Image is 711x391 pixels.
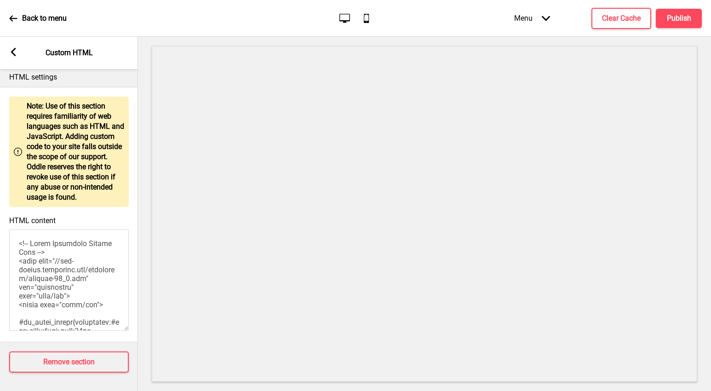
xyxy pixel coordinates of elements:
[9,216,56,225] label: HTML content
[27,101,124,202] p: Note: Use of this section requires familiarity of web languages such as HTML and JavaScript. Addi...
[9,230,129,331] textarea: <!-- Lorem Ipsumdolo Sitame Cons --> <adip elit="//sed-doeius.temporinc.utl/etdolorem/aliquae-98_...
[591,8,651,29] button: Clear Cache
[9,6,67,31] a: Back to menu
[46,48,93,58] p: Custom HTML
[43,357,95,367] h4: Remove section
[505,5,559,32] div: Menu
[9,351,129,373] button: Remove section
[602,13,641,23] h4: Clear Cache
[656,9,702,28] button: Publish
[667,13,691,23] h4: Publish
[9,72,129,82] p: HTML settings
[22,13,67,23] p: Back to menu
